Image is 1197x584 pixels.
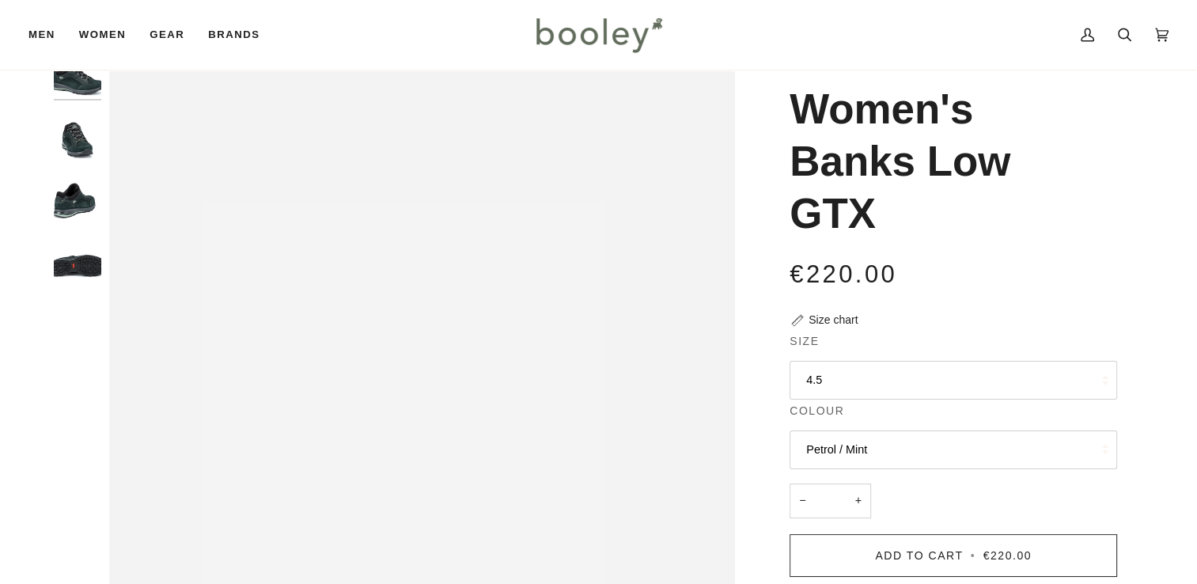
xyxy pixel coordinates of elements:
button: 4.5 [790,361,1117,400]
span: Women [79,27,126,43]
span: Add to Cart [875,549,963,562]
span: Brands [208,27,259,43]
span: Gear [150,27,184,43]
button: Petrol / Mint [790,430,1117,469]
img: Hanwag Women's Banks Low GTX Petrol / Mint - Booley Galway [54,171,101,218]
input: Quantity [790,484,871,519]
button: − [790,484,815,519]
img: Hanwag Women's Banks Low GTX Petrol / Mint - Booley Galway [54,232,101,279]
div: Size chart [809,312,858,328]
span: Size [790,333,819,350]
span: €220.00 [983,549,1032,562]
img: Booley [529,12,668,58]
img: Hanwag Women's Banks Low GTX Petrol / Mint - Booley Galway [54,111,101,158]
img: Hanwag Women's Banks Low GTX Petrol / Mint - Booley Galway [54,50,101,97]
button: + [846,484,871,519]
span: Colour [790,403,844,419]
span: Men [28,27,55,43]
span: €220.00 [790,260,897,288]
h1: Women's Banks Low GTX [790,83,1105,240]
button: Add to Cart • €220.00 [790,534,1117,577]
span: • [968,549,979,562]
